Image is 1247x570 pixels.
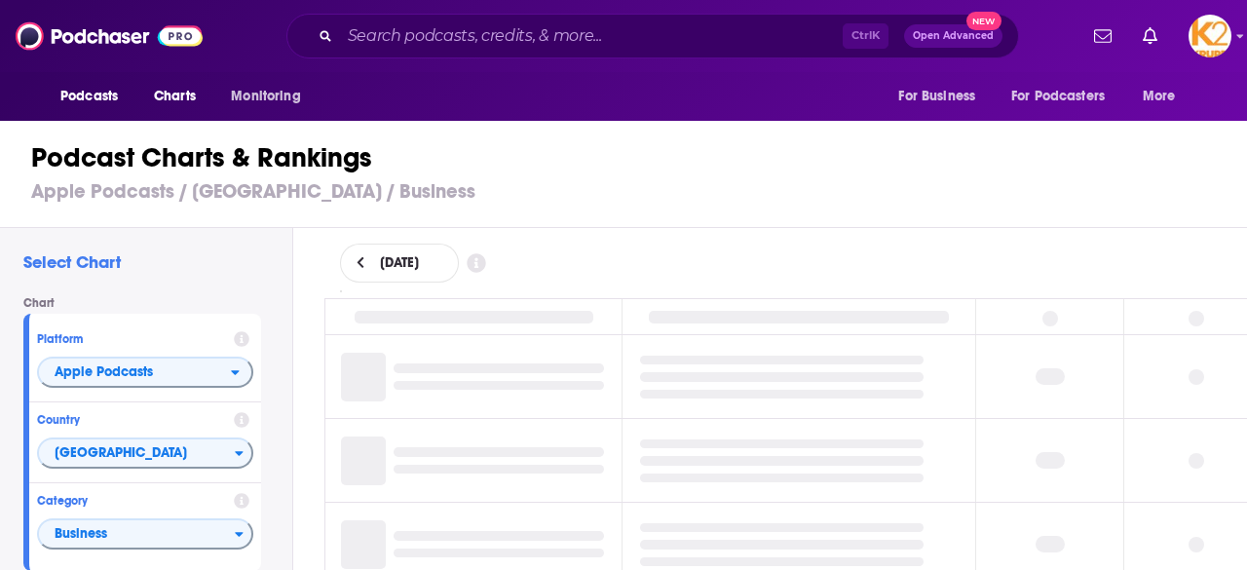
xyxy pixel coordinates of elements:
[1189,15,1231,57] span: Logged in as K2Krupp
[1143,83,1176,110] span: More
[340,20,843,52] input: Search podcasts, credits, & more...
[898,83,975,110] span: For Business
[999,78,1133,115] button: open menu
[37,413,226,427] h4: Country
[913,31,994,41] span: Open Advanced
[231,83,300,110] span: Monitoring
[966,12,1001,30] span: New
[37,357,253,388] h2: Platforms
[1189,15,1231,57] img: User Profile
[380,256,419,270] span: [DATE]
[47,78,143,115] button: open menu
[37,437,253,469] button: Countries
[286,14,1019,58] div: Search podcasts, credits, & more...
[885,78,1000,115] button: open menu
[31,140,1232,175] h1: Podcast Charts & Rankings
[1189,15,1231,57] button: Show profile menu
[904,24,1002,48] button: Open AdvancedNew
[23,251,277,273] h2: Select Chart
[37,332,226,346] h4: Platform
[141,78,208,115] a: Charts
[16,18,203,55] img: Podchaser - Follow, Share and Rate Podcasts
[60,83,118,110] span: Podcasts
[39,518,235,551] span: Business
[37,357,253,388] button: open menu
[37,494,226,508] h4: Category
[1086,19,1119,53] a: Show notifications dropdown
[23,296,277,310] h4: Chart
[217,78,325,115] button: open menu
[1011,83,1105,110] span: For Podcasters
[154,83,196,110] span: Charts
[843,23,888,49] span: Ctrl K
[1135,19,1165,53] a: Show notifications dropdown
[39,437,235,471] span: [GEOGRAPHIC_DATA]
[31,179,1232,204] h3: Apple Podcasts / [GEOGRAPHIC_DATA] / Business
[37,518,253,550] button: Categories
[1129,78,1200,115] button: open menu
[55,365,153,379] span: Apple Podcasts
